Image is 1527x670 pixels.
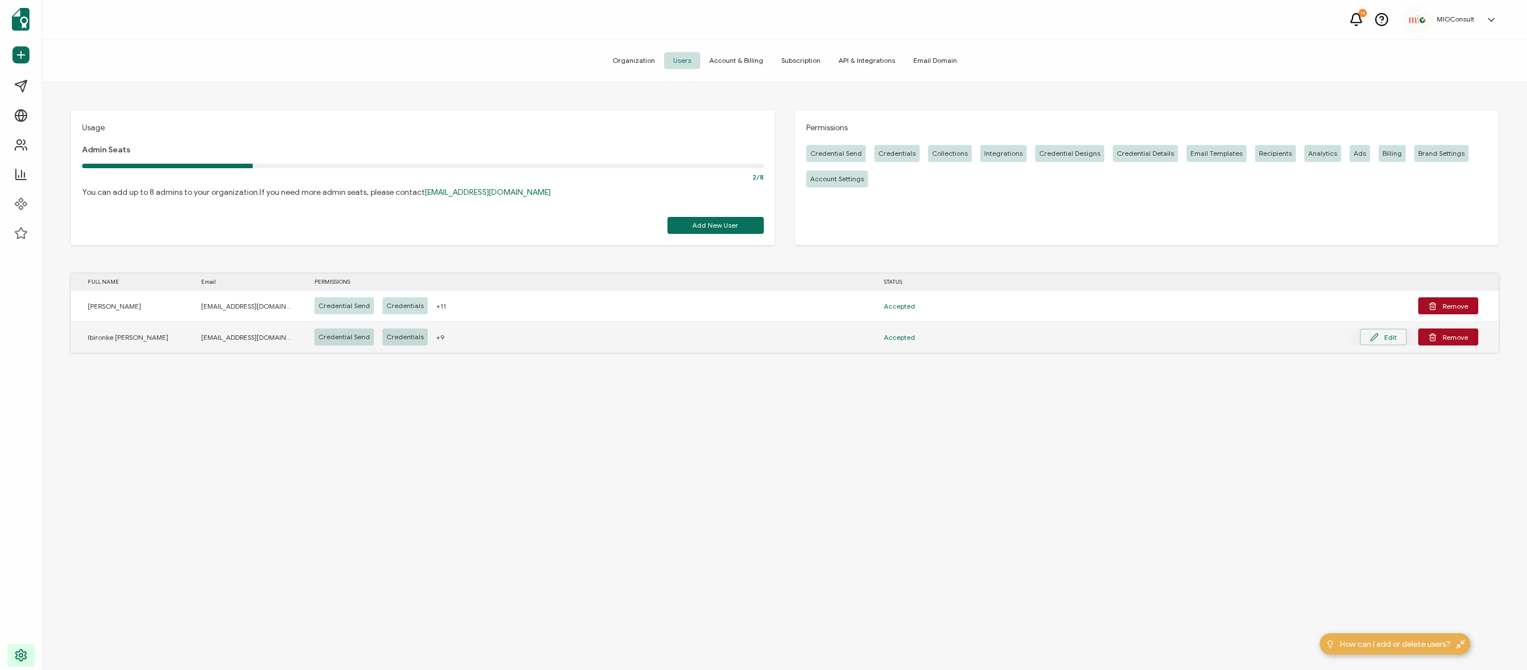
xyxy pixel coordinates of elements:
div: STATUS [867,275,929,288]
span: Credential Send [318,301,370,310]
span: If you need more admin seats, please contact [260,187,551,197]
span: How can I add or delete users? [1340,638,1451,650]
span: Integrations [984,149,1023,158]
span: Brand Settings [1418,149,1465,158]
span: Organization [603,52,664,69]
button: Remove [1418,328,1478,345]
span: Accepted [884,300,915,313]
img: 4ac82286-227b-4160-bb82-0ea2bd6d2693.png [1409,15,1426,23]
span: Email Domain [904,52,966,69]
div: PERMISSIONS [297,275,867,288]
span: Subscription [772,52,830,69]
span: 2/8 [752,173,764,182]
span: Add New User [692,222,738,229]
span: +9 [436,331,444,344]
span: [PERSON_NAME] [88,300,141,313]
span: Credentials [386,301,424,310]
p: You can add up to 8 admins to your organization. [82,187,551,197]
button: Edit [1360,328,1407,345]
span: [EMAIL_ADDRESS][DOMAIN_NAME] [201,331,292,344]
span: Account Settings [810,174,864,183]
img: sertifier-logomark-colored.svg [12,8,29,31]
div: Email [184,275,297,288]
span: Users [664,52,700,69]
div: FULL NAME [71,275,184,288]
span: Credential Designs [1039,149,1100,158]
span: [EMAIL_ADDRESS][DOMAIN_NAME] [201,300,292,313]
span: Admin Seats [82,145,130,155]
span: Recipients [1259,149,1292,158]
a: [EMAIL_ADDRESS][DOMAIN_NAME] [425,187,551,197]
span: Credential Send [810,149,862,158]
span: Collections [932,149,968,158]
span: Analytics [1308,149,1337,158]
span: Email Templates [1190,149,1243,158]
span: Credential Details [1117,149,1174,158]
button: Add New User [667,217,764,234]
span: Credential Send [318,332,370,342]
span: Account & Billing [700,52,772,69]
span: Accepted [884,331,915,344]
iframe: Chat Widget [1470,616,1527,670]
span: +11 [436,300,446,313]
span: API & Integrations [830,52,904,69]
span: Billing [1383,149,1402,158]
button: Remove [1418,297,1478,314]
span: Credentials [878,149,916,158]
span: Ads [1354,149,1366,158]
span: Usage [82,122,105,134]
div: 11 [1359,9,1367,17]
span: Ibironke [PERSON_NAME] [88,331,168,344]
h5: MIOConsult [1437,15,1474,23]
img: minimize-icon.svg [1456,640,1465,648]
span: Permissions [806,122,848,134]
span: Credentials [386,332,424,342]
